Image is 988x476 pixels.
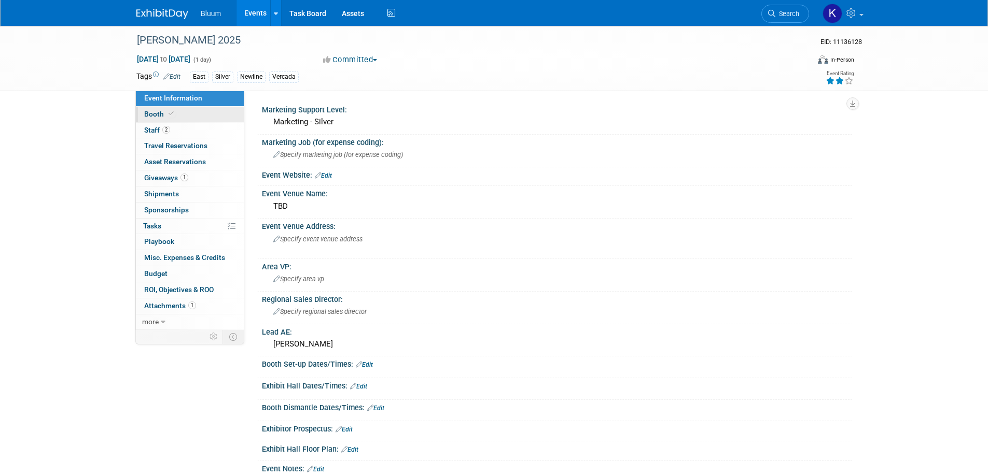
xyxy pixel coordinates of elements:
img: ExhibitDay [136,9,188,19]
a: Giveaways1 [136,170,244,186]
i: Booth reservation complete [169,111,174,117]
div: Marketing Job (for expense coding): [262,135,852,148]
div: [PERSON_NAME] [270,336,844,352]
a: Sponsorships [136,203,244,218]
span: Staff [144,126,170,134]
div: Event Venue Name: [262,186,852,199]
div: Marketing Support Level: [262,102,852,115]
a: Edit [356,361,373,368]
span: Misc. Expenses & Credits [144,253,225,262]
div: Area VP: [262,259,852,272]
div: [PERSON_NAME] 2025 [133,31,794,50]
span: Attachments [144,301,196,310]
span: Playbook [144,237,174,246]
div: Event Notes: [262,461,852,474]
a: Travel Reservations [136,138,244,154]
div: Newline [237,71,266,82]
div: Regional Sales Director: [262,292,852,305]
a: ROI, Objectives & ROO [136,282,244,298]
span: to [159,55,169,63]
div: Lead AE: [262,324,852,337]
span: Event ID: 11136128 [820,38,862,46]
div: Marketing - Silver [270,114,844,130]
a: Edit [341,446,358,453]
span: Giveaways [144,174,188,182]
div: In-Person [830,56,854,64]
div: Booth Dismantle Dates/Times: [262,400,852,413]
span: Search [775,10,799,18]
img: Format-Inperson.png [818,55,828,64]
a: Edit [336,426,353,433]
span: Bluum [201,9,221,18]
span: 1 [180,174,188,181]
span: Travel Reservations [144,141,207,150]
div: Exhibit Hall Dates/Times: [262,378,852,392]
span: more [142,318,159,326]
span: Specify marketing job (for expense coding) [273,151,403,158]
a: Search [761,5,809,23]
div: TBD [270,198,844,214]
div: Event Format [748,54,855,69]
a: Attachments1 [136,298,244,314]
span: Budget [144,269,168,278]
a: Booth [136,107,244,122]
span: Specify regional sales director [273,308,367,315]
div: Event Website: [262,167,852,181]
span: (1 day) [192,56,211,63]
a: Shipments [136,186,244,202]
a: Edit [307,466,324,473]
a: Tasks [136,219,244,234]
span: [DATE] [DATE] [136,54,191,64]
span: 2 [162,126,170,134]
span: Shipments [144,190,179,198]
a: Budget [136,266,244,282]
a: Edit [315,172,332,179]
span: ROI, Objectives & ROO [144,285,214,294]
div: East [190,71,208,82]
span: Event Information [144,94,202,102]
span: Booth [144,110,176,118]
a: Staff2 [136,123,244,138]
a: Edit [367,405,384,412]
td: Toggle Event Tabs [222,330,244,343]
button: Committed [319,54,381,65]
img: Kellie Noller [823,4,842,23]
div: Silver [212,71,233,82]
td: Personalize Event Tab Strip [205,330,223,343]
span: Specify area vp [273,275,324,283]
span: 1 [188,301,196,309]
div: Event Rating [826,71,854,76]
a: Misc. Expenses & Credits [136,250,244,266]
a: Asset Reservations [136,154,244,170]
a: Event Information [136,91,244,106]
div: Exhibit Hall Floor Plan: [262,441,852,455]
a: Playbook [136,234,244,250]
a: more [136,314,244,330]
td: Tags [136,71,180,83]
span: Specify event venue address [273,235,363,243]
div: Event Venue Address: [262,219,852,232]
div: Booth Set-up Dates/Times: [262,356,852,370]
span: Sponsorships [144,206,189,214]
a: Edit [350,383,367,390]
div: Exhibitor Prospectus: [262,421,852,435]
span: Tasks [143,222,161,230]
div: Vercada [269,71,299,82]
a: Edit [163,73,180,80]
span: Asset Reservations [144,157,206,166]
